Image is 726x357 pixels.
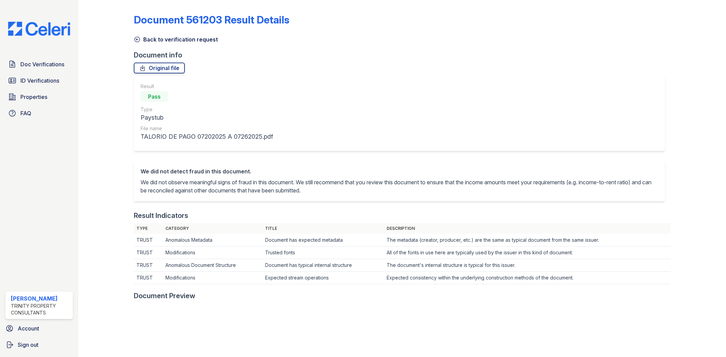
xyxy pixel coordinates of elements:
[5,74,73,87] a: ID Verifications
[134,223,162,234] th: Type
[134,272,162,284] td: TRUST
[262,223,384,234] th: Title
[134,247,162,259] td: TRUST
[18,341,38,349] span: Sign out
[134,291,195,301] div: Document Preview
[5,57,73,71] a: Doc Verifications
[163,247,262,259] td: Modifications
[141,125,273,132] div: File name
[384,234,671,247] td: The metadata (creator, producer, etc.) are the same as typical document from the same issuer.
[134,50,670,60] div: Document info
[20,76,59,85] span: ID Verifications
[163,272,262,284] td: Modifications
[11,294,70,303] div: [PERSON_NAME]
[262,234,384,247] td: Document has expected metadata
[141,83,273,90] div: Result
[141,132,273,141] div: TALORIO DE PAGO 07202025 A 07262025.pdf
[3,22,76,36] img: CE_Logo_Blue-a8612792a0a2168367f1c8372b55b34899dd931a85d93a1a3d3e32e68fde9ad4.png
[697,330,719,350] iframe: chat widget
[141,106,273,113] div: Type
[134,14,289,26] a: Document 561203 Result Details
[141,91,168,102] div: Pass
[5,106,73,120] a: FAQ
[163,259,262,272] td: Anomalous Document Structure
[384,272,671,284] td: Expected consistency within the underlying construction methods of the document.
[384,259,671,272] td: The document's internal structure is typical for this issuer.
[11,303,70,316] div: Trinity Property Consultants
[20,109,31,117] span: FAQ
[141,178,658,194] p: We did not observe meaningful signs of fraud in this document. We still recommend that you review...
[134,35,218,44] a: Back to verification request
[3,322,76,335] a: Account
[20,60,64,68] span: Doc Verifications
[134,211,188,220] div: Result Indicators
[134,259,162,272] td: TRUST
[134,63,185,73] a: Original file
[262,272,384,284] td: Expected stream operations
[3,338,76,352] a: Sign out
[163,223,262,234] th: Category
[262,247,384,259] td: Trusted fonts
[384,247,671,259] td: All of the fonts in use here are typically used by the issuer in this kind of document.
[384,223,671,234] th: Description
[20,93,47,101] span: Properties
[134,234,162,247] td: TRUST
[163,234,262,247] td: Anomalous Metadata
[141,167,658,175] div: We did not detect fraud in this document.
[18,324,39,333] span: Account
[5,90,73,104] a: Properties
[262,259,384,272] td: Document has typical internal structure
[141,113,273,122] div: Paystub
